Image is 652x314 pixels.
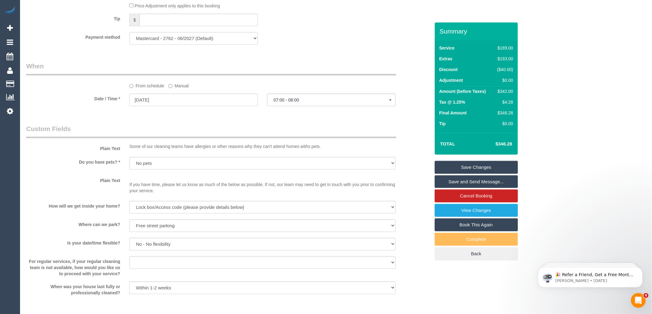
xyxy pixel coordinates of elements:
[129,84,133,88] input: From schedule
[129,175,396,194] p: If you have time, please let us know as much of the below as possible. If not, our team may need ...
[495,110,513,116] div: $346.28
[495,56,513,62] div: $193.00
[439,45,455,51] label: Service
[169,84,173,88] input: Manual
[495,99,513,105] div: $4.28
[22,157,125,165] label: Do you have pets? *
[529,254,652,297] iframe: Intercom notifications message
[439,56,453,62] label: Extras
[169,81,189,89] label: Manual
[477,141,512,147] h4: $346.28
[435,247,518,260] a: Back
[439,77,463,83] label: Adjustment
[22,14,125,22] label: Tip
[274,97,389,102] span: 07:00 - 08:00
[495,45,513,51] div: $189.00
[135,3,220,8] span: Price Adjustment only applies to this booking
[439,99,465,105] label: Tax @ 1.25%
[22,175,125,184] label: Plain Text
[495,121,513,127] div: $0.00
[129,143,396,149] p: Some of our cleaning teams have allergies or other reasons why they can't attend homes withs pets.
[440,141,455,146] strong: Total
[267,93,396,106] button: 07:00 - 08:00
[644,293,649,298] span: 4
[22,143,125,152] label: Plain Text
[435,189,518,202] a: Cancel Booking
[26,124,396,138] legend: Custom Fields
[129,81,164,89] label: From schedule
[22,219,125,228] label: Where can we park?
[631,293,646,308] iframe: Intercom live chat
[435,204,518,217] a: View Changes
[495,66,513,73] div: ($40.00)
[22,281,125,296] label: When was your house last fully or professionally cleaned?
[22,238,125,246] label: Is your date/time flexible?
[439,110,467,116] label: Final Amount
[495,88,513,94] div: $342.00
[495,77,513,83] div: $0.00
[439,66,458,73] label: Discount
[22,32,125,40] label: Payment method
[439,121,446,127] label: Tip
[22,93,125,102] label: Date / Time *
[4,6,16,15] img: Automaid Logo
[129,93,258,106] input: DD/MM/YYYY
[26,62,396,75] legend: When
[22,201,125,209] label: How will we get inside your home?
[439,88,486,94] label: Amount (before Taxes)
[435,161,518,174] a: Save Changes
[129,14,140,26] span: $
[435,175,518,188] a: Save and Send Message...
[435,218,518,231] a: Book This Again
[22,256,125,277] label: For regular services, if your regular cleaning team is not available, how would you like us to pr...
[440,28,515,35] h3: Summary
